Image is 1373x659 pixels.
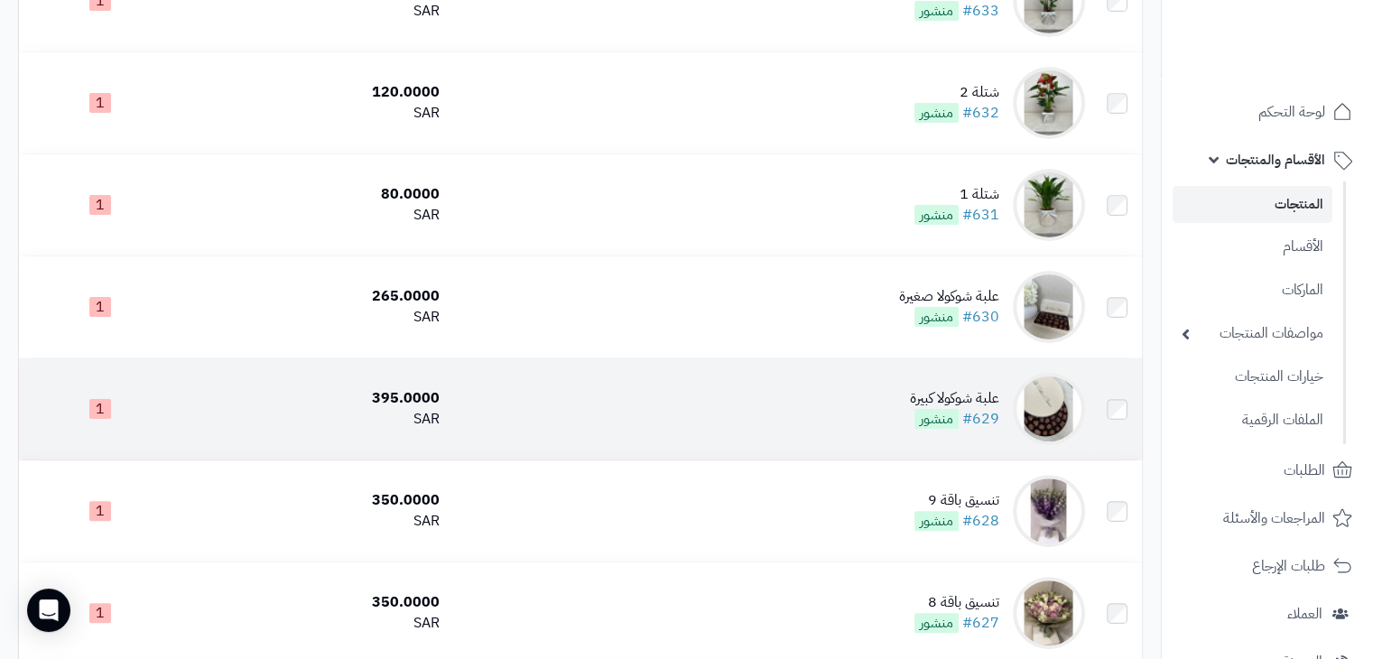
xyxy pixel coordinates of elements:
img: علبة شوكولا صغيرة [1013,271,1085,343]
div: SAR [189,511,439,532]
span: العملاء [1287,601,1322,627]
a: الطلبات [1173,449,1362,492]
span: 1 [89,93,111,113]
div: 80.0000 [189,184,439,205]
div: علبة شوكولا صغيرة [899,286,999,307]
img: تنسيق باقة 9 [1013,475,1085,547]
img: logo-2.png [1250,48,1356,86]
div: 120.0000 [189,82,439,103]
span: لوحة التحكم [1258,99,1325,125]
img: شتلة 1 [1013,169,1085,241]
a: المنتجات [1173,186,1332,223]
span: 1 [89,297,111,317]
div: شتلة 2 [914,82,999,103]
div: شتلة 1 [914,184,999,205]
div: تنسيق باقة 9 [914,490,999,511]
span: الأقسام والمنتجات [1226,147,1325,172]
a: #627 [962,612,999,634]
div: SAR [189,103,439,124]
a: #632 [962,102,999,124]
span: منشور [914,613,959,633]
div: 265.0000 [189,286,439,307]
span: منشور [914,1,959,21]
span: منشور [914,409,959,429]
a: العملاء [1173,592,1362,636]
a: #628 [962,510,999,532]
span: 1 [89,603,111,623]
span: منشور [914,511,959,531]
div: 350.0000 [189,592,439,613]
span: منشور [914,205,959,225]
a: المراجعات والأسئلة [1173,497,1362,540]
div: SAR [189,613,439,634]
div: 395.0000 [189,388,439,409]
div: SAR [189,1,439,22]
div: SAR [189,409,439,430]
a: #631 [962,204,999,226]
span: منشور [914,307,959,327]
a: خيارات المنتجات [1173,357,1332,396]
div: SAR [189,307,439,328]
span: 1 [89,195,111,215]
a: #629 [962,408,999,430]
span: 1 [89,501,111,521]
span: طلبات الإرجاع [1252,553,1325,579]
img: تنسيق باقة 8 [1013,577,1085,649]
div: Open Intercom Messenger [27,589,70,632]
a: الأقسام [1173,227,1332,266]
a: طلبات الإرجاع [1173,544,1362,588]
div: SAR [189,205,439,226]
div: تنسيق باقة 8 [914,592,999,613]
img: شتلة 2 [1013,67,1085,139]
span: منشور [914,103,959,123]
a: لوحة التحكم [1173,90,1362,134]
div: 350.0000 [189,490,439,511]
span: المراجعات والأسئلة [1223,506,1325,531]
a: الماركات [1173,271,1332,310]
span: 1 [89,399,111,419]
a: مواصفات المنتجات [1173,314,1332,353]
img: علبة شوكولا كبيرة [1013,373,1085,445]
div: علبة شوكولا كبيرة [910,388,999,409]
span: الطلبات [1284,458,1325,483]
a: الملفات الرقمية [1173,401,1332,440]
a: #630 [962,306,999,328]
